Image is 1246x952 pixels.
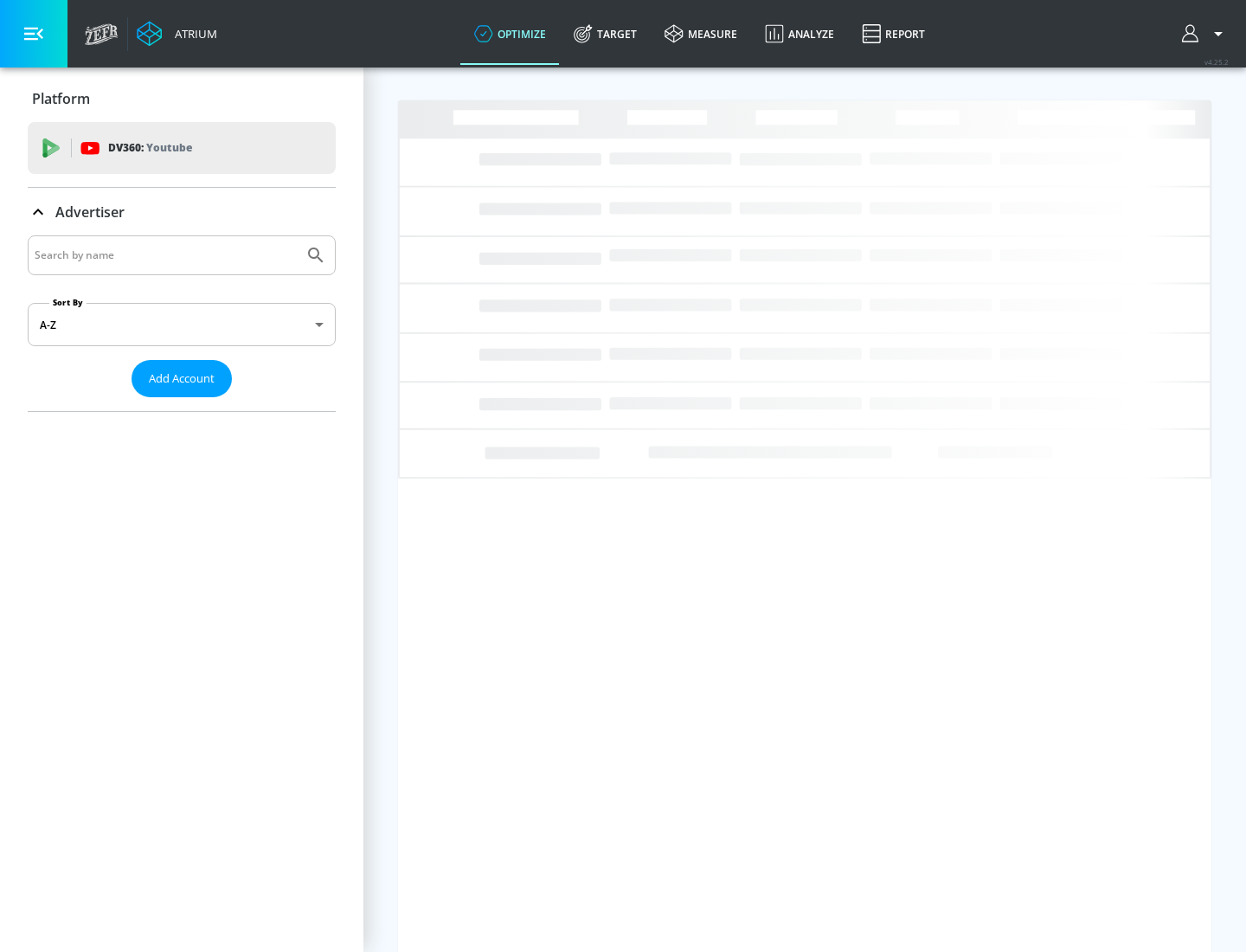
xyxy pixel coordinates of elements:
div: DV360: Youtube [28,122,336,174]
a: Target [560,3,651,65]
div: Atrium [168,26,217,42]
a: optimize [460,3,560,65]
p: Youtube [146,138,192,157]
a: Analyze [751,3,848,65]
a: Atrium [137,21,217,47]
p: DV360: [108,138,192,158]
button: Add Account [132,360,232,397]
a: Report [848,3,939,65]
div: Advertiser [28,235,336,411]
span: v 4.25.2 [1204,57,1229,67]
p: Platform [32,89,90,108]
div: A-Z [28,303,336,346]
div: Advertiser [28,188,336,236]
input: Search by name [35,244,297,267]
label: Sort By [49,297,87,308]
a: measure [651,3,751,65]
nav: list of Advertiser [28,397,336,411]
div: Platform [28,74,336,123]
p: Advertiser [55,203,125,222]
span: Add Account [149,369,215,389]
